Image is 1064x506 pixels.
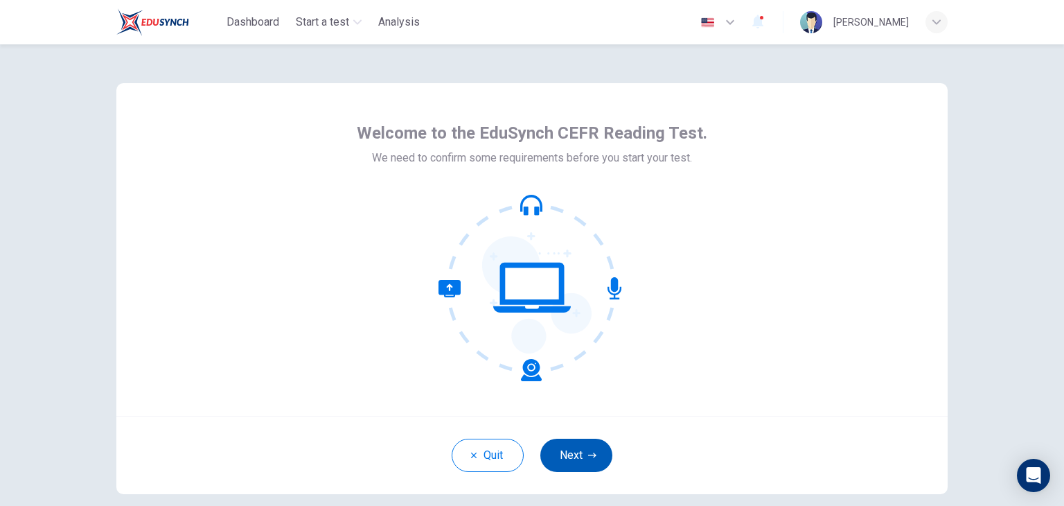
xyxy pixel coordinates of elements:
[452,439,524,472] button: Quit
[699,17,716,28] img: en
[116,8,221,36] a: EduSynch logo
[800,11,822,33] img: Profile picture
[378,14,420,30] span: Analysis
[833,14,909,30] div: [PERSON_NAME]
[540,439,612,472] button: Next
[221,10,285,35] button: Dashboard
[1017,459,1050,492] div: Open Intercom Messenger
[373,10,425,35] button: Analysis
[373,10,425,35] div: You need a license to access this content
[227,14,279,30] span: Dashboard
[372,150,692,166] span: We need to confirm some requirements before you start your test.
[357,122,707,144] span: Welcome to the EduSynch CEFR Reading Test.
[116,8,189,36] img: EduSynch logo
[290,10,367,35] button: Start a test
[296,14,349,30] span: Start a test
